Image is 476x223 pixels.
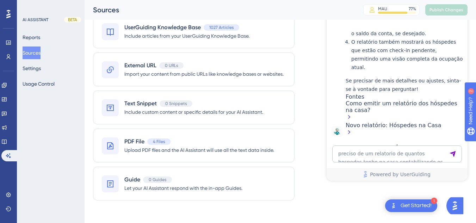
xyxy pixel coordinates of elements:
[124,61,156,70] span: External URL
[23,78,55,90] button: Usage Control
[124,32,249,40] span: Include articles from your UserGuiding Knowledge Base.
[425,4,468,16] button: Publish Changes
[124,99,157,108] span: Text Snippet
[429,7,463,13] span: Publish Changes
[64,17,81,23] div: BETA
[389,202,398,210] img: launcher-image-alternative-text
[446,195,468,216] iframe: UserGuiding AI Assistant Launcher
[23,17,48,23] div: AI ASSISTANT
[17,2,44,10] span: Need Help?
[124,146,274,154] span: Upload PDF files and the AI Assistant will use all the text data inside.
[378,6,387,12] div: MAU
[165,63,178,68] span: 0 URLs
[124,23,201,32] span: UserGuiding Knowledge Base
[49,4,51,9] div: 2
[23,62,41,75] button: Settings
[23,31,40,44] button: Reports
[124,184,242,192] span: Let your AI Assistant respond with the in-app Guides.
[23,47,41,59] button: Sources
[165,101,187,106] span: 0 Snippets
[93,5,346,15] div: Sources
[124,175,140,184] span: Guide
[209,25,234,30] span: 1027 Articles
[385,199,437,212] div: Open Get Started! checklist, remaining modules: 1
[409,6,416,12] div: 77 %
[149,177,166,182] span: 0 Guides
[431,198,437,204] div: 1
[401,202,432,210] div: Get Started!
[153,139,165,144] span: 4 Files
[124,137,144,146] span: PDF File
[327,6,468,181] iframe: UserGuiding AI Assistant
[124,70,284,78] span: Import your content from public URLs like knowledge bases or websites.
[124,108,263,116] span: Include custom content or specific details for your AI Assistant.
